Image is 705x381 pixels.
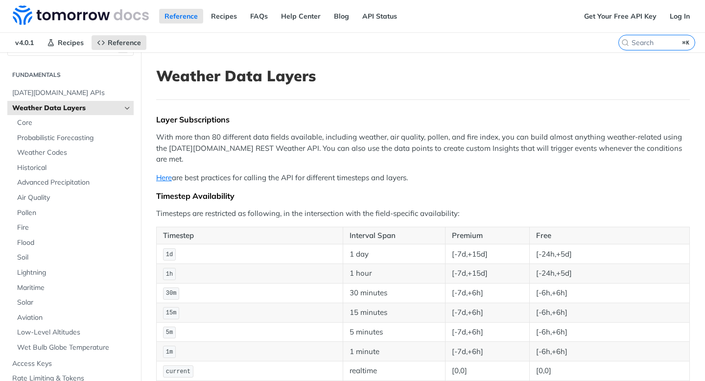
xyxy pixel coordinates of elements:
h1: Weather Data Layers [156,67,690,85]
a: Core [12,116,134,130]
a: Get Your Free API Key [579,9,662,24]
span: current [166,368,190,375]
td: [-6h,+6h] [530,284,690,303]
span: [DATE][DOMAIN_NAME] APIs [12,88,131,98]
span: 1m [166,349,173,356]
span: Air Quality [17,193,131,203]
a: Access Keys [7,357,134,371]
span: Access Keys [12,359,131,369]
a: Here [156,173,172,182]
td: 15 minutes [343,303,446,322]
a: Log In [664,9,695,24]
td: [0,0] [445,361,529,381]
h2: Fundamentals [7,71,134,79]
th: Interval Span [343,227,446,244]
button: Hide subpages for Weather Data Layers [123,104,131,112]
span: Advanced Precipitation [17,178,131,188]
a: Blog [329,9,354,24]
a: FAQs [245,9,273,24]
a: Help Center [276,9,326,24]
span: Pollen [17,208,131,218]
a: Weather Data LayersHide subpages for Weather Data Layers [7,101,134,116]
td: 5 minutes [343,322,446,342]
a: Probabilistic Forecasting [12,131,134,145]
a: Weather Codes [12,145,134,160]
p: With more than 80 different data fields available, including weather, air quality, pollen, and fi... [156,132,690,165]
span: Lightning [17,268,131,278]
span: 1h [166,271,173,278]
a: Solar [12,295,134,310]
a: Recipes [42,35,89,50]
span: Reference [108,38,141,47]
a: Advanced Precipitation [12,175,134,190]
th: Premium [445,227,529,244]
a: Flood [12,236,134,250]
td: [-7d,+6h] [445,284,529,303]
td: 1 day [343,244,446,264]
span: 5m [166,329,173,336]
span: Core [17,118,131,128]
a: Recipes [206,9,242,24]
span: Weather Codes [17,148,131,158]
td: realtime [343,361,446,381]
span: Aviation [17,313,131,323]
th: Free [530,227,690,244]
div: Timestep Availability [156,191,690,201]
span: 30m [166,290,177,297]
td: 1 hour [343,264,446,284]
img: Tomorrow.io Weather API Docs [13,5,149,25]
span: Low-Level Altitudes [17,328,131,337]
span: Wet Bulb Globe Temperature [17,343,131,353]
a: Historical [12,161,134,175]
td: [-7d,+6h] [445,303,529,322]
a: Wet Bulb Globe Temperature [12,340,134,355]
a: Maritime [12,281,134,295]
a: [DATE][DOMAIN_NAME] APIs [7,86,134,100]
a: Aviation [12,310,134,325]
td: [-6h,+6h] [530,322,690,342]
span: Weather Data Layers [12,103,121,113]
td: [-6h,+6h] [530,303,690,322]
svg: Search [621,39,629,47]
a: Pollen [12,206,134,220]
a: Soil [12,250,134,265]
a: Air Quality [12,190,134,205]
a: Reference [92,35,146,50]
a: Fire [12,220,134,235]
td: [-7d,+6h] [445,322,529,342]
span: Maritime [17,283,131,293]
span: Historical [17,163,131,173]
td: [-7d,+15d] [445,264,529,284]
span: v4.0.1 [10,35,39,50]
td: [0,0] [530,361,690,381]
span: Flood [17,238,131,248]
div: Layer Subscriptions [156,115,690,124]
span: Solar [17,298,131,308]
td: [-24h,+5d] [530,264,690,284]
span: Recipes [58,38,84,47]
a: Lightning [12,265,134,280]
th: Timestep [157,227,343,244]
kbd: ⌘K [680,38,692,48]
span: Probabilistic Forecasting [17,133,131,143]
span: Soil [17,253,131,262]
p: Timesteps are restricted as following, in the intersection with the field-specific availability: [156,208,690,219]
td: 30 minutes [343,284,446,303]
span: 1d [166,251,173,258]
td: 1 minute [343,342,446,361]
td: [-24h,+5d] [530,244,690,264]
a: Reference [159,9,203,24]
td: [-7d,+15d] [445,244,529,264]
td: [-6h,+6h] [530,342,690,361]
span: Fire [17,223,131,233]
a: API Status [357,9,402,24]
a: Low-Level Altitudes [12,325,134,340]
p: are best practices for calling the API for different timesteps and layers. [156,172,690,184]
td: [-7d,+6h] [445,342,529,361]
span: 15m [166,310,177,316]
